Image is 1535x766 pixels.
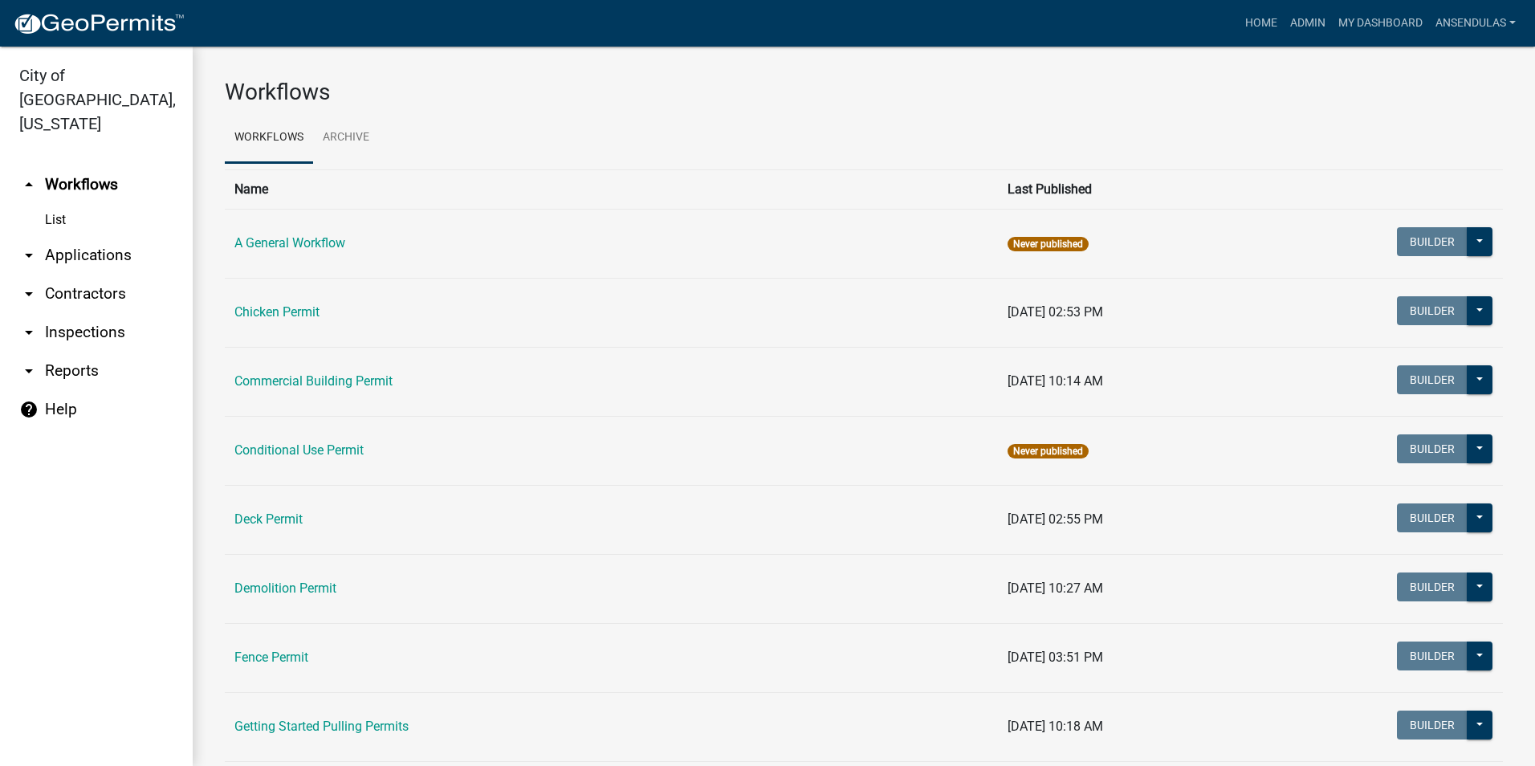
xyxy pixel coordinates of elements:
button: Builder [1397,434,1468,463]
a: Chicken Permit [234,304,320,320]
button: Builder [1397,296,1468,325]
button: Builder [1397,572,1468,601]
i: arrow_drop_down [19,361,39,381]
button: Builder [1397,711,1468,740]
i: arrow_drop_down [19,246,39,265]
a: ansendulas [1429,8,1522,39]
span: [DATE] 02:55 PM [1008,511,1103,527]
i: arrow_drop_up [19,175,39,194]
button: Builder [1397,365,1468,394]
i: help [19,400,39,419]
a: Getting Started Pulling Permits [234,719,409,734]
a: Home [1239,8,1284,39]
a: Demolition Permit [234,581,336,596]
a: Admin [1284,8,1332,39]
span: [DATE] 02:53 PM [1008,304,1103,320]
span: [DATE] 03:51 PM [1008,650,1103,665]
span: Never published [1008,237,1089,251]
a: My Dashboard [1332,8,1429,39]
span: Never published [1008,444,1089,458]
a: Fence Permit [234,650,308,665]
span: [DATE] 10:18 AM [1008,719,1103,734]
a: A General Workflow [234,235,345,251]
button: Builder [1397,503,1468,532]
th: Name [225,169,998,209]
button: Builder [1397,227,1468,256]
span: [DATE] 10:14 AM [1008,373,1103,389]
a: Workflows [225,112,313,164]
button: Builder [1397,642,1468,670]
a: Commercial Building Permit [234,373,393,389]
a: Deck Permit [234,511,303,527]
h3: Workflows [225,79,1503,106]
a: Conditional Use Permit [234,442,364,458]
a: Archive [313,112,379,164]
span: [DATE] 10:27 AM [1008,581,1103,596]
th: Last Published [998,169,1248,209]
i: arrow_drop_down [19,284,39,304]
i: arrow_drop_down [19,323,39,342]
